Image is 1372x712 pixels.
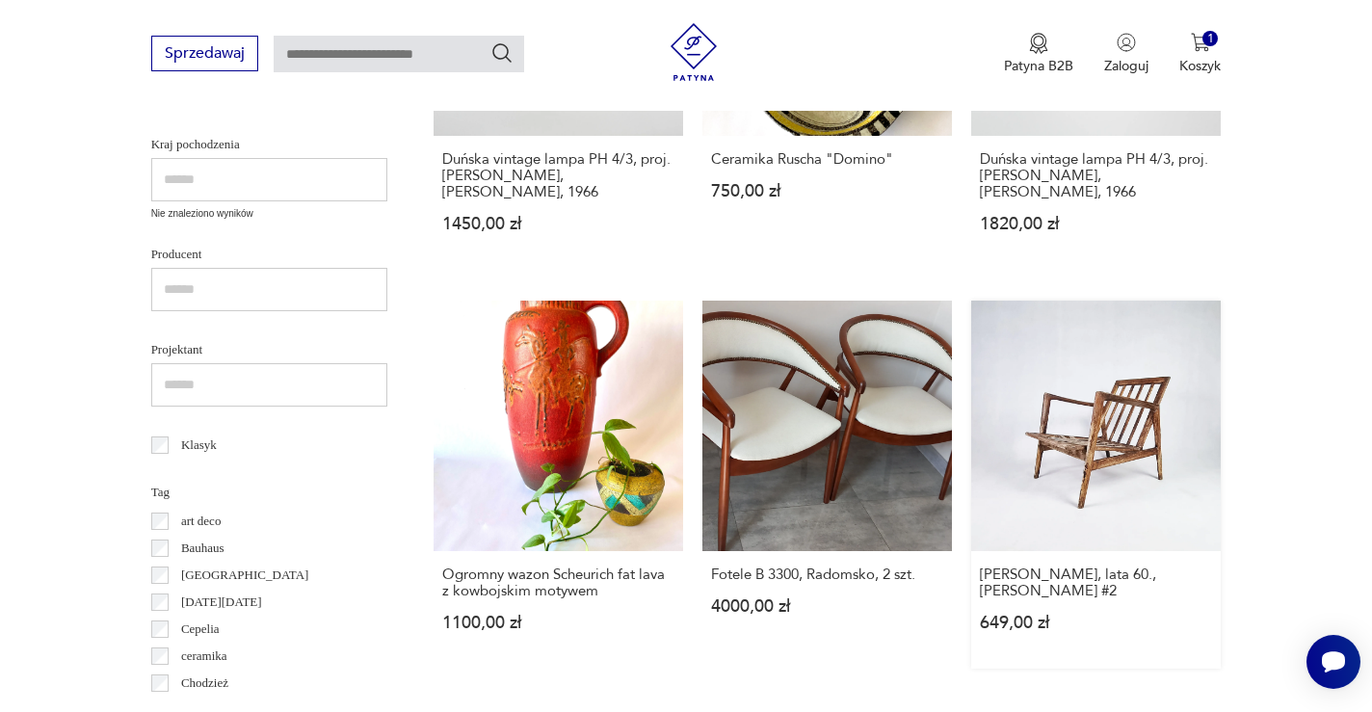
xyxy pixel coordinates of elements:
[181,672,228,694] p: Chodzież
[1202,31,1219,47] div: 1
[181,435,217,456] p: Klasyk
[442,615,674,631] p: 1100,00 zł
[702,301,952,668] a: Fotele B 3300, Radomsko, 2 szt.Fotele B 3300, Radomsko, 2 szt.4000,00 zł
[434,301,683,668] a: Ogromny wazon Scheurich fat lava z kowbojskim motywemOgromny wazon Scheurich fat lava z kowbojski...
[181,646,227,667] p: ceramika
[151,339,387,360] p: Projektant
[151,48,258,62] a: Sprzedawaj
[711,183,943,199] p: 750,00 zł
[665,23,723,81] img: Patyna - sklep z meblami i dekoracjami vintage
[1104,57,1148,75] p: Zaloguj
[980,216,1212,232] p: 1820,00 zł
[1104,33,1148,75] button: Zaloguj
[971,301,1221,668] a: Fotel Stefan, lata 60., Zenon Bączyk #2[PERSON_NAME], lata 60., [PERSON_NAME] #2649,00 zł
[1004,33,1073,75] a: Ikona medaluPatyna B2B
[711,567,943,583] h3: Fotele B 3300, Radomsko, 2 szt.
[442,567,674,599] h3: Ogromny wazon Scheurich fat lava z kowbojskim motywem
[1179,33,1221,75] button: 1Koszyk
[1004,57,1073,75] p: Patyna B2B
[151,36,258,71] button: Sprzedawaj
[442,216,674,232] p: 1450,00 zł
[1179,57,1221,75] p: Koszyk
[181,538,224,559] p: Bauhaus
[181,619,220,640] p: Cepelia
[1191,33,1210,52] img: Ikona koszyka
[980,151,1212,200] h3: Duńska vintage lampa PH 4/3, proj. [PERSON_NAME], [PERSON_NAME], 1966
[980,567,1212,599] h3: [PERSON_NAME], lata 60., [PERSON_NAME] #2
[181,592,262,613] p: [DATE][DATE]
[442,151,674,200] h3: Duńska vintage lampa PH 4/3, proj. [PERSON_NAME], [PERSON_NAME], 1966
[711,151,943,168] h3: Ceramika Ruscha "Domino"
[1117,33,1136,52] img: Ikonka użytkownika
[151,482,387,503] p: Tag
[1004,33,1073,75] button: Patyna B2B
[1029,33,1048,54] img: Ikona medalu
[181,511,222,532] p: art deco
[980,615,1212,631] p: 649,00 zł
[711,598,943,615] p: 4000,00 zł
[1306,635,1360,689] iframe: Smartsupp widget button
[151,134,387,155] p: Kraj pochodzenia
[151,206,387,222] p: Nie znaleziono wyników
[181,565,309,586] p: [GEOGRAPHIC_DATA]
[151,244,387,265] p: Producent
[490,41,514,65] button: Szukaj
